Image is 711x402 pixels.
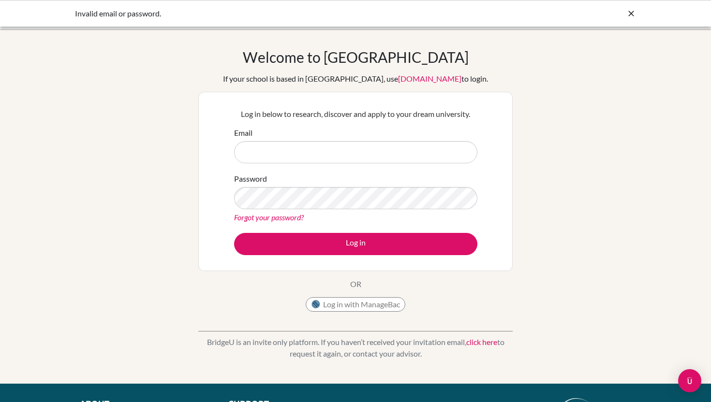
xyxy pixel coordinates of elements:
p: Log in below to research, discover and apply to your dream university. [234,108,477,120]
p: OR [350,278,361,290]
div: If your school is based in [GEOGRAPHIC_DATA], use to login. [223,73,488,85]
label: Email [234,127,252,139]
p: BridgeU is an invite only platform. If you haven’t received your invitation email, to request it ... [198,336,513,359]
h1: Welcome to [GEOGRAPHIC_DATA] [243,48,469,66]
a: [DOMAIN_NAME] [398,74,461,83]
a: click here [466,337,497,346]
button: Log in [234,233,477,255]
a: Forgot your password? [234,213,304,222]
div: Invalid email or password. [75,8,491,19]
label: Password [234,173,267,185]
div: Open Intercom Messenger [678,369,701,392]
button: Log in with ManageBac [306,297,405,312]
